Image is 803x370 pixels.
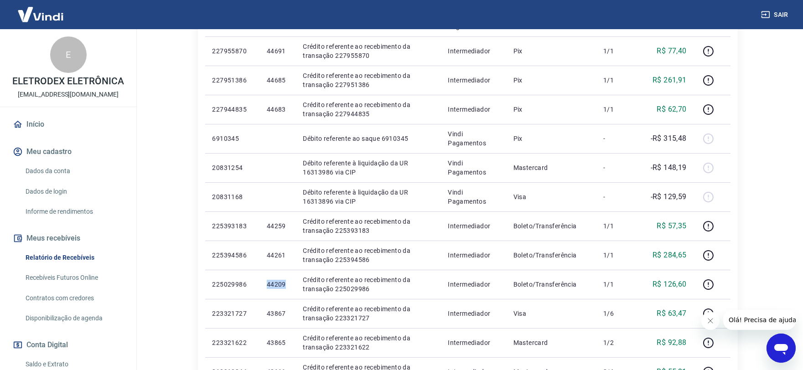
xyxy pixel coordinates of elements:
[267,76,288,85] p: 44685
[448,309,498,318] p: Intermediador
[303,42,433,60] p: Crédito referente ao recebimento da transação 227955870
[603,76,630,85] p: 1/1
[22,248,125,267] a: Relatório de Recebíveis
[22,309,125,328] a: Disponibilização de agenda
[303,275,433,293] p: Crédito referente ao recebimento da transação 225029986
[513,280,589,289] p: Boleto/Transferência
[267,105,288,114] p: 44683
[267,251,288,260] p: 44261
[603,163,630,172] p: -
[657,308,686,319] p: R$ 63,47
[303,246,433,264] p: Crédito referente ao recebimento da transação 225394586
[267,309,288,318] p: 43867
[448,46,498,56] p: Intermediador
[448,221,498,231] p: Intermediador
[22,182,125,201] a: Dados de login
[212,251,252,260] p: 225394586
[513,251,589,260] p: Boleto/Transferência
[603,105,630,114] p: 1/1
[212,309,252,318] p: 223321727
[212,280,252,289] p: 225029986
[11,228,125,248] button: Meus recebíveis
[653,279,687,290] p: R$ 126,60
[448,188,498,206] p: Vindi Pagamentos
[303,134,433,143] p: Débito referente ao saque 6910345
[603,46,630,56] p: 1/1
[657,104,686,115] p: R$ 62,70
[303,304,433,323] p: Crédito referente ao recebimento da transação 223321727
[448,76,498,85] p: Intermediador
[212,46,252,56] p: 227955870
[448,105,498,114] p: Intermediador
[603,280,630,289] p: 1/1
[267,46,288,56] p: 44691
[22,162,125,180] a: Dados da conta
[303,159,433,177] p: Débito referente à liquidação da UR 16313986 via CIP
[657,221,686,231] p: R$ 57,35
[448,338,498,347] p: Intermediador
[653,75,687,86] p: R$ 261,91
[603,309,630,318] p: 1/6
[267,221,288,231] p: 44259
[212,134,252,143] p: 6910345
[18,90,119,99] p: [EMAIL_ADDRESS][DOMAIN_NAME]
[5,6,77,14] span: Olá! Precisa de ajuda?
[657,46,686,57] p: R$ 77,40
[303,217,433,235] p: Crédito referente ao recebimento da transação 225393183
[212,192,252,201] p: 20831168
[651,191,687,202] p: -R$ 129,59
[212,163,252,172] p: 20831254
[513,76,589,85] p: Pix
[513,338,589,347] p: Mastercard
[513,105,589,114] p: Pix
[22,289,125,308] a: Contratos com credores
[513,221,589,231] p: Boleto/Transferência
[303,71,433,89] p: Crédito referente ao recebimento da transação 227951386
[448,251,498,260] p: Intermediador
[513,309,589,318] p: Visa
[303,188,433,206] p: Débito referente à liquidação da UR 16313896 via CIP
[267,280,288,289] p: 44209
[603,338,630,347] p: 1/2
[651,133,687,144] p: -R$ 315,48
[513,163,589,172] p: Mastercard
[22,202,125,221] a: Informe de rendimentos
[50,36,87,73] div: E
[22,268,125,287] a: Recebíveis Futuros Online
[11,114,125,134] a: Início
[759,6,792,23] button: Sair
[303,334,433,352] p: Crédito referente ao recebimento da transação 223321622
[767,334,796,363] iframe: Botão para abrir a janela de mensagens
[212,76,252,85] p: 227951386
[448,129,498,148] p: Vindi Pagamentos
[267,338,288,347] p: 43865
[303,100,433,118] p: Crédito referente ao recebimento da transação 227944835
[212,221,252,231] p: 225393183
[513,46,589,56] p: Pix
[603,192,630,201] p: -
[11,335,125,355] button: Conta Digital
[653,250,687,261] p: R$ 284,65
[513,192,589,201] p: Visa
[448,159,498,177] p: Vindi Pagamentos
[651,162,687,173] p: -R$ 148,19
[212,338,252,347] p: 223321622
[701,312,720,330] iframe: Fechar mensagem
[723,310,796,330] iframe: Mensagem da empresa
[603,221,630,231] p: 1/1
[448,280,498,289] p: Intermediador
[657,337,686,348] p: R$ 92,88
[11,142,125,162] button: Meu cadastro
[12,77,124,86] p: ELETRODEX ELETRÔNICA
[212,105,252,114] p: 227944835
[513,134,589,143] p: Pix
[603,134,630,143] p: -
[603,251,630,260] p: 1/1
[11,0,70,28] img: Vindi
